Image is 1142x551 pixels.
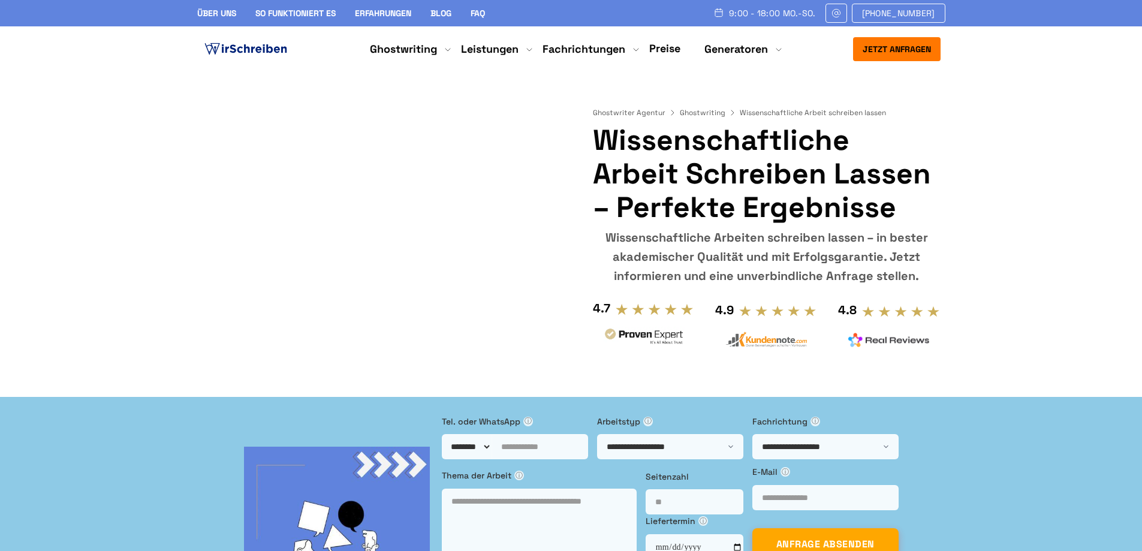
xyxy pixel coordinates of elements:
[615,303,694,316] img: stars
[698,516,708,526] span: ⓘ
[523,417,533,426] span: ⓘ
[355,8,411,19] a: Erfahrungen
[593,299,610,318] div: 4.7
[752,465,899,478] label: E-Mail
[713,8,724,17] img: Schedule
[646,470,743,483] label: Seitenzahl
[740,108,886,118] span: Wissenschaftliche Arbeit schreiben lassen
[852,4,945,23] a: [PHONE_NUMBER]
[593,124,940,224] h1: Wissenschaftliche Arbeit schreiben lassen – perfekte Ergebnisse
[752,415,899,428] label: Fachrichtung
[649,41,680,55] a: Preise
[461,42,519,56] a: Leistungen
[680,108,737,118] a: Ghostwriting
[593,108,677,118] a: Ghostwriter Agentur
[370,42,437,56] a: Ghostwriting
[781,467,790,477] span: ⓘ
[442,415,588,428] label: Tel. oder WhatsApp
[861,305,940,318] img: stars
[739,305,817,318] img: stars
[603,327,685,349] img: provenexpert
[597,415,743,428] label: Arbeitstyp
[862,8,935,18] span: [PHONE_NUMBER]
[725,332,807,348] img: kundennote
[838,300,857,320] div: 4.8
[514,471,524,480] span: ⓘ
[430,8,451,19] a: Blog
[543,42,625,56] a: Fachrichtungen
[255,8,336,19] a: So funktioniert es
[810,417,820,426] span: ⓘ
[646,514,743,528] label: Liefertermin
[593,228,940,285] div: Wissenschaftliche Arbeiten schreiben lassen – in bester akademischer Qualität und mit Erfolgsgara...
[197,8,236,19] a: Über uns
[704,42,768,56] a: Generatoren
[853,37,941,61] button: Jetzt anfragen
[848,333,930,347] img: realreviews
[729,8,816,18] span: 9:00 - 18:00 Mo.-So.
[471,8,485,19] a: FAQ
[202,40,290,58] img: logo ghostwriter-österreich
[442,469,637,482] label: Thema der Arbeit
[831,8,842,18] img: Email
[715,300,734,320] div: 4.9
[643,417,653,426] span: ⓘ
